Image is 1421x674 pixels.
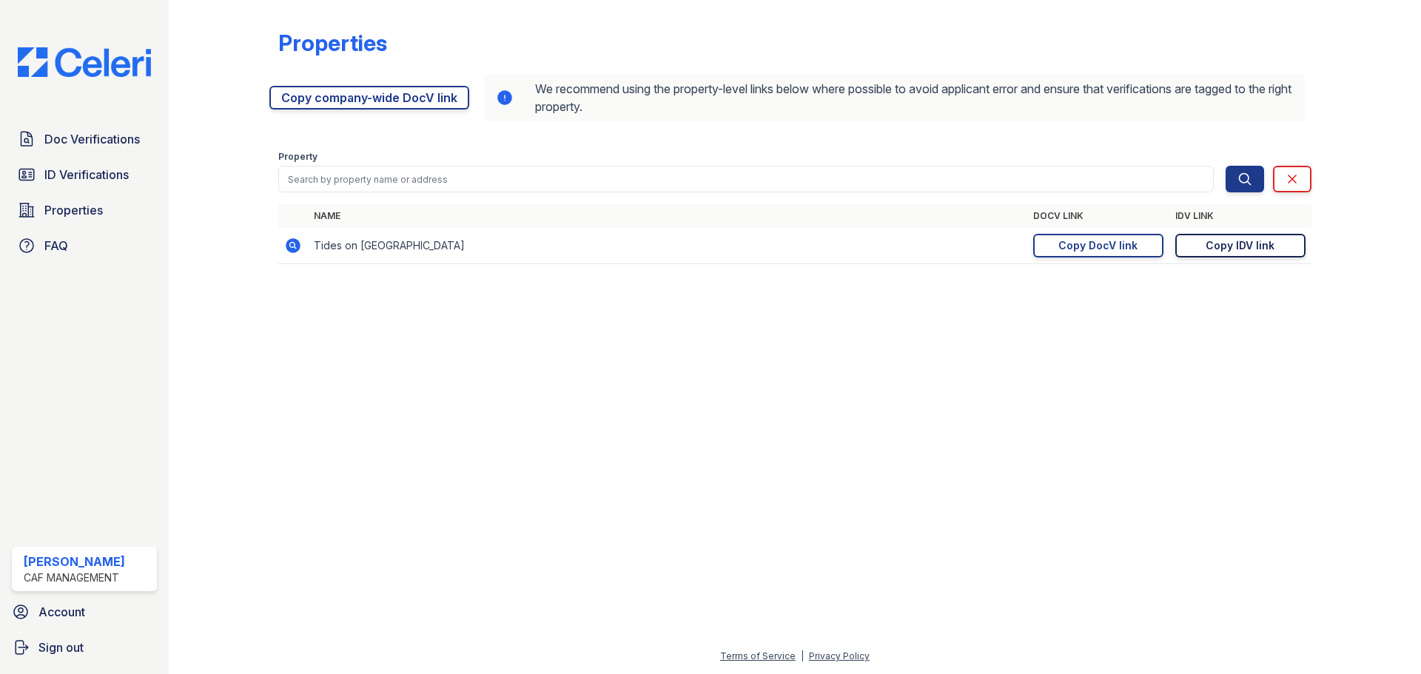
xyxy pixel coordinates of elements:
span: FAQ [44,237,68,255]
input: Search by property name or address [278,166,1214,192]
th: IDV Link [1169,204,1311,228]
div: We recommend using the property-level links below where possible to avoid applicant error and ens... [484,74,1306,121]
th: DocV Link [1027,204,1169,228]
div: CAF Management [24,570,125,585]
span: Sign out [38,638,84,656]
div: Properties [278,30,387,56]
a: Properties [12,195,157,225]
span: Doc Verifications [44,130,140,148]
a: Copy IDV link [1175,234,1306,257]
a: FAQ [12,231,157,260]
a: ID Verifications [12,160,157,189]
span: Account [38,603,85,621]
span: Properties [44,201,103,219]
a: Account [6,597,163,627]
div: Copy IDV link [1206,238,1274,253]
a: Doc Verifications [12,124,157,154]
a: Copy DocV link [1033,234,1163,257]
div: | [801,650,804,661]
a: Sign out [6,633,163,662]
a: Terms of Service [720,650,796,661]
div: Copy DocV link [1058,238,1138,253]
img: CE_Logo_Blue-a8612792a0a2168367f1c8372b55b34899dd931a85d93a1a3d3e32e68fde9ad4.png [6,47,163,77]
a: Privacy Policy [809,650,870,661]
a: Copy company-wide DocV link [269,86,469,109]
span: ID Verifications [44,166,129,183]
td: Tides on [GEOGRAPHIC_DATA] [308,228,1027,264]
th: Name [308,204,1027,228]
label: Property [278,151,318,163]
div: [PERSON_NAME] [24,553,125,570]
